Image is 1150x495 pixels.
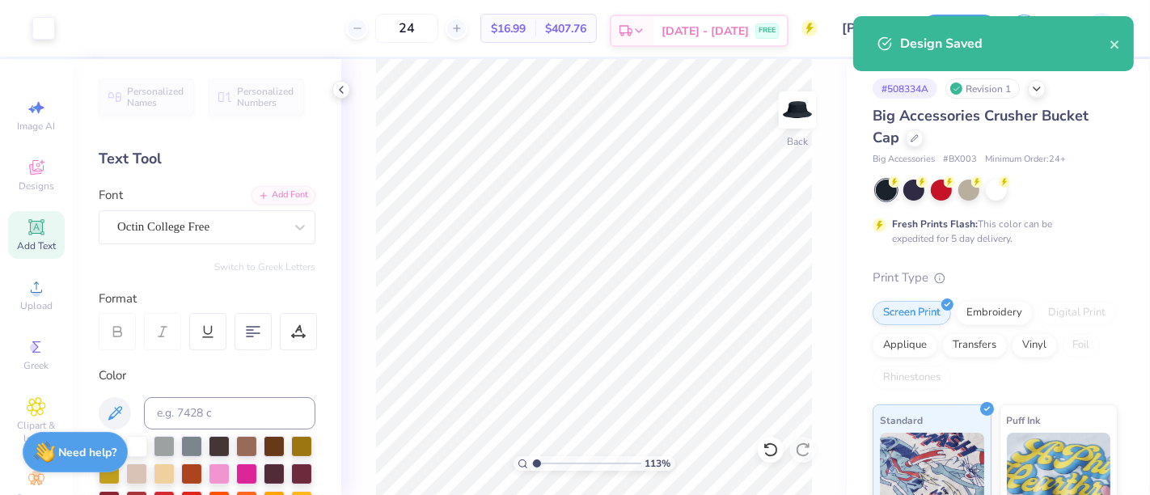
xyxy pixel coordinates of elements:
div: Screen Print [873,301,951,325]
img: Back [781,94,814,126]
span: $407.76 [545,20,586,37]
input: e.g. 7428 c [144,397,315,429]
span: $16.99 [491,20,526,37]
strong: Need help? [59,445,117,460]
span: FREE [759,25,776,36]
span: # BX003 [943,153,977,167]
input: – – [375,14,438,43]
span: Personalized Names [127,86,184,108]
span: Personalized Numbers [237,86,294,108]
span: [DATE] - [DATE] [662,23,749,40]
span: Designs [19,180,54,192]
span: Minimum Order: 24 + [985,153,1066,167]
div: This color can be expedited for 5 day delivery. [892,217,1091,246]
span: Add Text [17,239,56,252]
span: Greek [24,359,49,372]
div: Foil [1062,333,1100,357]
div: Embroidery [956,301,1033,325]
div: Text Tool [99,148,315,170]
div: Applique [873,333,937,357]
span: Clipart & logos [8,419,65,445]
div: Format [99,290,317,308]
div: Rhinestones [873,366,951,390]
strong: Fresh Prints Flash: [892,218,978,231]
div: Vinyl [1012,333,1057,357]
div: Print Type [873,269,1118,287]
div: Digital Print [1038,301,1116,325]
button: close [1110,34,1121,53]
label: Font [99,186,123,205]
button: Switch to Greek Letters [214,260,315,273]
div: # 508334A [873,78,937,99]
div: Design Saved [900,34,1110,53]
span: Big Accessories Crusher Bucket Cap [873,106,1089,147]
div: Transfers [942,333,1007,357]
div: Revision 1 [945,78,1020,99]
span: Big Accessories [873,153,935,167]
div: Add Font [252,186,315,205]
span: Image AI [18,120,56,133]
div: Back [787,134,808,149]
span: Standard [880,412,923,429]
span: Upload [20,299,53,312]
span: 113 % [645,456,671,471]
input: Untitled Design [830,12,909,44]
div: Color [99,366,315,385]
span: Puff Ink [1007,412,1041,429]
